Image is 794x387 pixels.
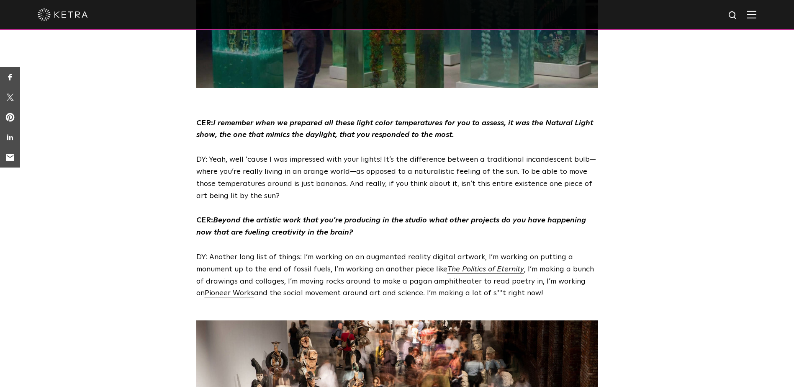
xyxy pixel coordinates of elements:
[254,289,543,297] span: and the social movement around art and science. I’m making a lot of s**t right now!
[747,10,756,18] img: Hamburger%20Nav.svg
[205,289,254,297] a: Pioneer Works
[196,156,596,199] span: DY: Yeah, well ‘cause I was impressed with your lights! It’s the difference between a traditional...
[196,119,213,127] span: CER:
[728,10,738,21] img: search icon
[196,266,594,297] span: , I’m making a bunch of drawings and collages, I’m moving rocks around to make a pagan amphitheat...
[447,266,524,273] a: The Politics of Eternity
[196,119,593,139] span: I remember when we prepared all these light color temperatures for you to assess, it was the Natu...
[38,8,88,21] img: ketra-logo-2019-white
[196,253,573,273] span: DY: Another long list of things: I’m working on an augmented reality digital artwork, I’m working...
[196,217,586,236] span: Beyond the artistic work that you’re producing in the studio what other projects do you have happ...
[196,217,213,224] span: CER:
